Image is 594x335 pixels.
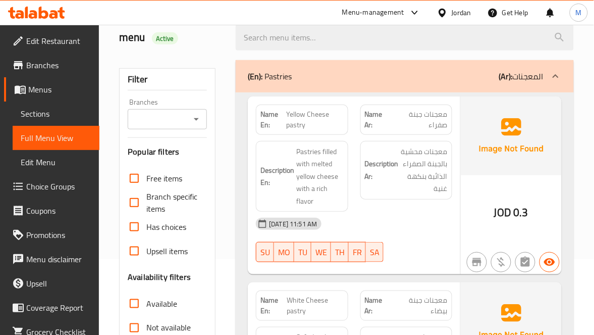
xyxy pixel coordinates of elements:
[4,271,99,296] a: Upsell
[119,30,224,45] h2: menu
[260,164,294,189] strong: Description En:
[26,302,91,314] span: Coverage Report
[13,126,99,150] a: Full Menu View
[401,146,448,195] span: معجنات محشية بالجبنة الصفراء الذائبة بنكهة غنية
[256,242,274,262] button: SU
[152,34,178,43] span: Active
[274,242,294,262] button: MO
[265,219,321,229] span: [DATE] 11:51 AM
[26,277,91,290] span: Upsell
[21,108,91,120] span: Sections
[26,205,91,217] span: Coupons
[461,97,562,175] img: Ae5nvW7+0k+MAAAAAElFTkSuQmCC
[21,156,91,168] span: Edit Menu
[248,70,292,82] p: Pastries
[248,69,262,84] b: (En):
[365,158,399,182] strong: Description Ar:
[146,245,188,257] span: Upsell items
[4,247,99,271] a: Menu disclaimer
[236,60,574,92] div: (En): Pastries(Ar):المعجنات
[26,59,91,71] span: Branches
[236,25,574,51] input: search
[146,322,191,334] span: Not available
[128,69,207,90] div: Filter
[4,223,99,247] a: Promotions
[146,172,182,184] span: Free items
[278,245,290,260] span: MO
[260,245,270,260] span: SU
[4,77,99,102] a: Menus
[392,295,448,316] span: معجنات جبنة بيضاء
[287,109,344,130] span: Yellow Cheese pastry
[4,174,99,199] a: Choice Groups
[499,69,513,84] b: (Ar):
[494,203,511,222] span: JOD
[452,7,471,18] div: Jordan
[146,298,177,310] span: Available
[4,53,99,77] a: Branches
[391,109,448,130] span: معجنات جبنة صفراء
[366,242,384,262] button: SA
[335,245,345,260] span: TH
[287,295,343,316] span: White Cheese pastry
[513,203,528,222] span: 0.3
[315,245,327,260] span: WE
[353,245,362,260] span: FR
[28,83,91,95] span: Menus
[21,132,91,144] span: Full Menu View
[13,102,99,126] a: Sections
[13,150,99,174] a: Edit Menu
[26,35,91,47] span: Edit Restaurant
[128,271,191,283] h3: Availability filters
[146,221,186,233] span: Has choices
[342,7,404,19] div: Menu-management
[294,242,311,262] button: TU
[515,252,535,272] button: Not has choices
[499,70,544,82] p: المعجنات
[4,296,99,320] a: Coverage Report
[296,146,343,208] span: Pastries filled with melted yellow cheese with a rich flavor
[311,242,331,262] button: WE
[4,29,99,53] a: Edit Restaurant
[189,112,203,126] button: Open
[539,252,560,272] button: Available
[298,245,307,260] span: TU
[146,190,199,215] span: Branch specific items
[260,109,286,130] strong: Name En:
[26,229,91,241] span: Promotions
[365,295,392,316] strong: Name Ar:
[331,242,349,262] button: TH
[370,245,380,260] span: SA
[26,180,91,193] span: Choice Groups
[4,199,99,223] a: Coupons
[576,7,582,18] span: M
[365,109,391,130] strong: Name Ar:
[26,253,91,265] span: Menu disclaimer
[491,252,511,272] button: Purchased item
[349,242,366,262] button: FR
[260,295,287,316] strong: Name En:
[128,146,207,158] h3: Popular filters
